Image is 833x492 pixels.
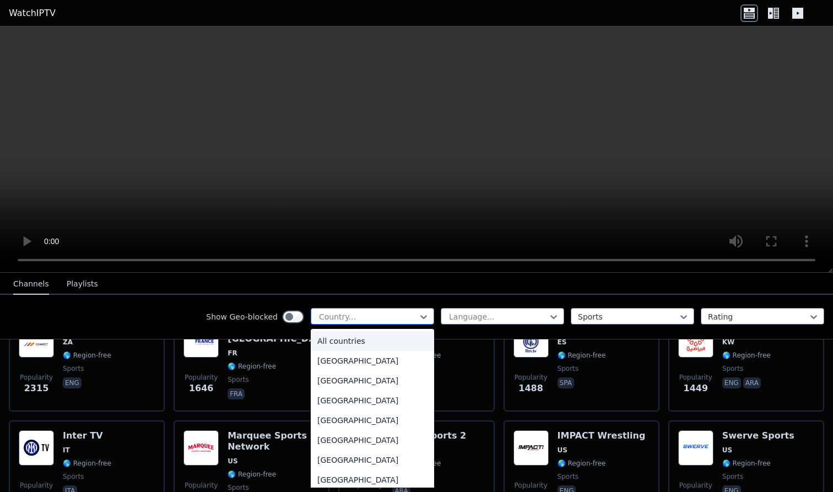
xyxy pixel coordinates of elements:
span: sports [228,375,248,384]
span: 2315 [24,382,49,395]
span: 🌎 Region-free [558,351,606,360]
span: 🌎 Region-free [228,362,276,371]
span: Popularity [679,481,712,490]
span: 1646 [189,382,214,395]
span: US [722,446,732,455]
img: Sport en France [183,322,219,358]
img: Real Madrid TV [513,322,549,358]
p: fra [228,388,245,399]
h6: Marquee Sports Network [228,430,320,452]
span: Popularity [185,373,218,382]
span: Popularity [185,481,218,490]
span: KW [722,338,735,347]
img: KTV Sport [678,322,713,358]
span: Popularity [515,373,548,382]
span: sports [228,483,248,492]
img: Sports Connect [19,322,54,358]
img: Swerve Sports [678,430,713,466]
span: 🌎 Region-free [63,459,111,468]
div: [GEOGRAPHIC_DATA] [311,410,434,430]
div: [GEOGRAPHIC_DATA] [311,430,434,450]
div: [GEOGRAPHIC_DATA] [311,351,434,371]
p: ara [743,377,761,388]
span: 🌎 Region-free [722,351,771,360]
span: ES [558,338,567,347]
h6: Inter TV [63,430,111,441]
span: 1449 [684,382,708,395]
span: 🌎 Region-free [228,470,276,479]
button: Playlists [67,274,98,295]
span: sports [722,364,743,373]
span: sports [558,472,578,481]
img: Marquee Sports Network [183,430,219,466]
span: 🌎 Region-free [722,459,771,468]
h6: IMPACT Wrestling [558,430,646,441]
span: ZA [63,338,73,347]
a: WatchIPTV [9,7,56,20]
img: IMPACT Wrestling [513,430,549,466]
span: 1488 [518,382,543,395]
span: US [558,446,567,455]
p: eng [722,377,741,388]
p: eng [63,377,82,388]
button: Channels [13,274,49,295]
span: IT [63,446,70,455]
span: Popularity [20,481,53,490]
h6: Swerve Sports [722,430,794,441]
div: All countries [311,331,434,351]
img: Inter TV [19,430,54,466]
div: [GEOGRAPHIC_DATA] [311,450,434,470]
p: spa [558,377,574,388]
label: Show Geo-blocked [206,311,278,322]
span: US [228,457,237,466]
span: Popularity [679,373,712,382]
div: [GEOGRAPHIC_DATA] [311,371,434,391]
div: [GEOGRAPHIC_DATA] [311,391,434,410]
span: FR [228,349,237,358]
span: sports [63,364,84,373]
span: sports [722,472,743,481]
div: [GEOGRAPHIC_DATA] [311,470,434,490]
span: Popularity [515,481,548,490]
span: 🌎 Region-free [558,459,606,468]
span: Popularity [20,373,53,382]
span: 🌎 Region-free [63,351,111,360]
span: sports [63,472,84,481]
span: sports [558,364,578,373]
